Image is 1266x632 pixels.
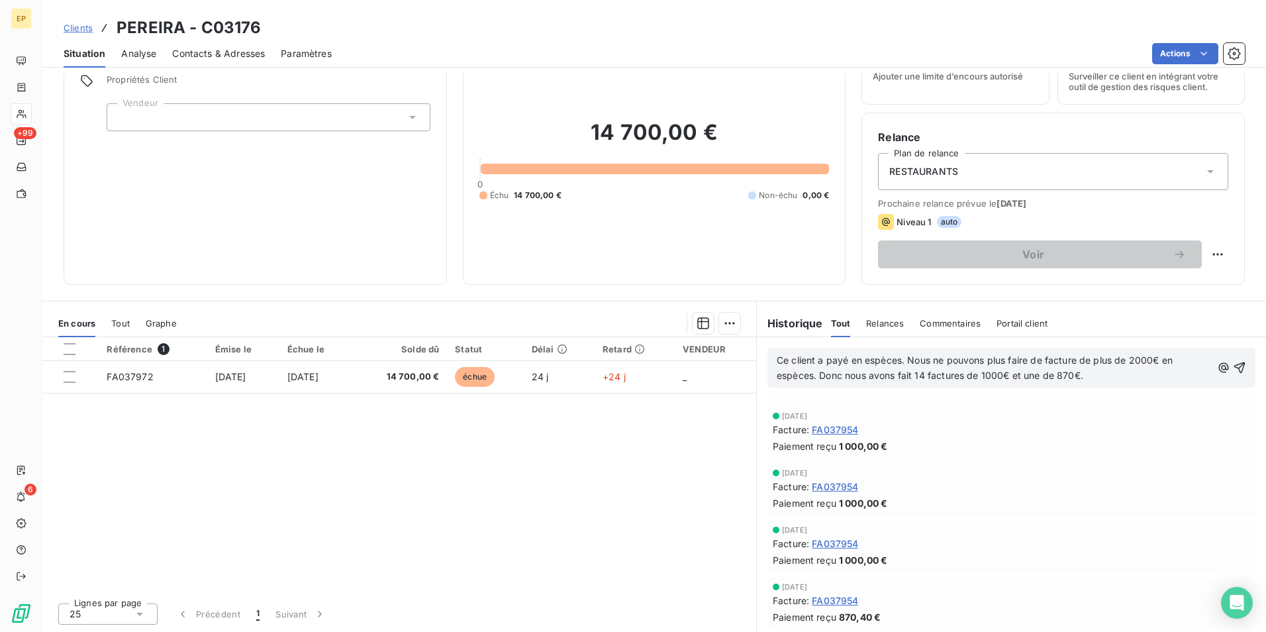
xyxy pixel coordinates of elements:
span: 6 [24,484,36,496]
span: Situation [64,47,105,60]
span: auto [937,216,962,228]
span: Contacts & Adresses [172,47,265,60]
span: FA037954 [812,480,858,494]
span: Paramètres [281,47,332,60]
span: 1 000,00 € [839,496,888,510]
span: Facture : [773,594,809,607]
span: Paiement reçu [773,610,836,624]
div: Statut [455,344,515,354]
div: Échue le [287,344,345,354]
button: Voir [878,240,1202,268]
button: Actions [1152,43,1218,64]
div: Émise le [215,344,271,354]
span: Voir [894,249,1173,260]
span: Clients [64,23,93,33]
span: 1 000,00 € [839,553,888,567]
a: Clients [64,21,93,34]
span: [DATE] [287,371,318,382]
div: VENDEUR [683,344,748,354]
h6: Relance [878,129,1228,145]
span: 14 700,00 € [360,370,439,384]
span: Ajouter une limite d’encours autorisé [873,71,1023,81]
img: Logo LeanPay [11,603,32,624]
h6: Historique [757,315,823,331]
span: Tout [831,318,851,329]
span: +24 j [603,371,626,382]
span: [DATE] [782,526,807,534]
span: Portail client [997,318,1047,329]
span: Paiement reçu [773,496,836,510]
span: Prochaine relance prévue le [878,198,1228,209]
span: +99 [14,127,36,139]
span: En cours [58,318,95,329]
div: Délai [532,344,587,354]
span: 0,00 € [803,189,829,201]
span: Commentaires [920,318,981,329]
div: EP [11,8,32,29]
span: _ [683,371,687,382]
div: Open Intercom Messenger [1221,587,1253,619]
div: Solde dû [360,344,439,354]
span: [DATE] [782,469,807,477]
span: 14 700,00 € [514,189,561,201]
span: RESTAURANTS [889,165,958,178]
button: 1 [248,600,268,628]
span: FA037954 [812,423,858,437]
input: Ajouter une valeur [118,111,128,123]
span: 24 j [532,371,549,382]
span: 1 [256,607,260,621]
span: 25 [70,607,81,621]
span: FA037972 [107,371,153,382]
button: Précédent [168,600,248,628]
span: FA037954 [812,537,858,551]
h2: 14 700,00 € [479,119,830,159]
span: [DATE] [782,412,807,420]
span: [DATE] [215,371,246,382]
button: Suivant [268,600,334,628]
span: 870,40 € [839,610,881,624]
span: 1 [158,343,170,355]
div: Référence [107,343,199,355]
span: Niveau 1 [897,217,931,227]
div: Retard [603,344,667,354]
span: échue [455,367,495,387]
span: Facture : [773,537,809,551]
span: Paiement reçu [773,439,836,453]
span: Facture : [773,423,809,437]
span: Propriétés Client [107,74,430,93]
span: FA037954 [812,594,858,607]
span: Relances [866,318,904,329]
h3: PEREIRA - C03176 [117,16,261,40]
span: Échu [490,189,509,201]
span: Non-échu [759,189,797,201]
span: [DATE] [997,198,1026,209]
span: Facture : [773,480,809,494]
span: Analyse [121,47,156,60]
span: Paiement reçu [773,553,836,567]
span: Graphe [146,318,177,329]
span: 0 [477,179,483,189]
span: Tout [111,318,130,329]
span: 1 000,00 € [839,439,888,453]
span: Ce client a payé en espèces. Nous ne pouvons plus faire de facture de plus de 2000€ en espèces. D... [777,354,1175,381]
span: Surveiller ce client en intégrant votre outil de gestion des risques client. [1069,71,1234,92]
span: [DATE] [782,583,807,591]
